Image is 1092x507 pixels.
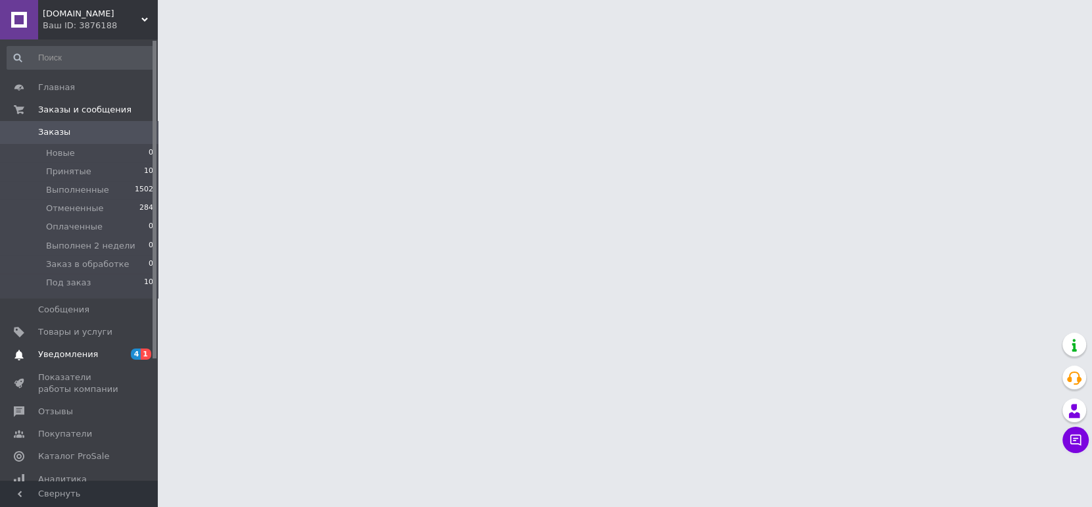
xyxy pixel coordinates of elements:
span: 4 [131,349,141,360]
span: 10 [144,277,153,289]
span: 1 [141,349,151,360]
span: Выполненные [46,184,109,196]
span: Главная [38,82,75,93]
span: Отзывы [38,406,73,418]
input: Поиск [7,46,154,70]
span: sell.in.ua [43,8,141,20]
span: Заказ в обработке [46,258,130,270]
span: 284 [139,203,153,214]
span: Уведомления [38,349,98,360]
span: Показатели работы компании [38,372,122,395]
span: 10 [144,166,153,178]
span: Заказы [38,126,70,138]
span: Оплаченные [46,221,103,233]
span: Выполнен 2 недели [46,240,135,252]
span: Сообщения [38,304,89,316]
span: Покупатели [38,428,92,440]
span: Аналитика [38,473,87,485]
span: Товары и услуги [38,326,112,338]
span: 0 [149,258,153,270]
span: Новые [46,147,75,159]
span: 0 [149,240,153,252]
div: Ваш ID: 3876188 [43,20,158,32]
span: Принятые [46,166,91,178]
span: Отмененные [46,203,103,214]
span: 1502 [135,184,153,196]
span: Каталог ProSale [38,450,109,462]
span: 0 [149,147,153,159]
span: 0 [149,221,153,233]
button: Чат с покупателем [1062,427,1089,453]
span: Заказы и сообщения [38,104,131,116]
span: Под заказ [46,277,91,289]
